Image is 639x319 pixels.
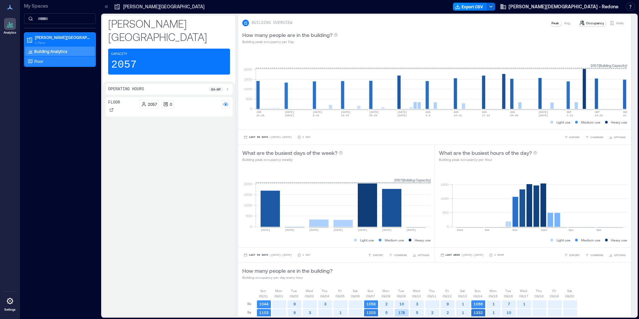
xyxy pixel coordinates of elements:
[454,111,459,114] text: AUG
[320,293,329,299] p: 09/04
[398,310,405,315] text: 178
[595,114,603,117] text: 14-20
[507,310,511,315] text: 10
[447,302,449,306] text: 9
[313,111,322,114] text: [DATE]
[482,111,487,114] text: AUG
[170,102,172,107] p: 0
[556,237,570,243] p: Light use
[305,293,314,299] p: 09/03
[111,58,137,72] p: 2057
[35,40,91,45] p: 1 Floor
[256,114,264,117] text: 22-28
[439,252,485,258] button: Last Week |[DATE]-[DATE]
[460,288,465,293] p: Sat
[442,210,448,214] tspan: 500
[453,3,487,11] button: Export CSV
[360,237,374,243] p: Light use
[611,237,627,243] p: Heavy use
[108,87,144,92] p: Operating Hours
[246,214,252,218] tspan: 500
[493,310,495,315] text: 1
[623,114,631,117] text: 21-27
[313,114,319,117] text: 6-12
[538,111,548,114] text: [DATE]
[520,288,527,293] p: Wed
[382,228,392,231] text: [DATE]
[260,288,266,293] p: Sun
[569,135,580,139] span: EXPORT
[247,301,251,306] p: 8a
[590,253,603,257] span: COMPARE
[303,253,311,257] p: 1 Day
[584,134,605,141] button: COMPARE
[454,114,462,117] text: 10-16
[24,3,96,9] p: My Spaces
[385,310,388,315] text: 5
[489,293,498,299] p: 09/15
[429,288,435,293] p: Thu
[148,102,157,107] p: 2057
[333,228,343,231] text: [DATE]
[358,228,367,231] text: [DATE]
[440,196,448,200] tspan: 1000
[431,310,434,315] text: 2
[341,114,349,117] text: 13-19
[244,203,252,207] tspan: 1000
[291,288,297,293] p: Tue
[623,111,628,114] text: SEP
[123,3,204,10] p: [PERSON_NAME][GEOGRAPHIC_DATA]
[111,52,127,57] p: Capacity
[285,228,295,231] text: [DATE]
[303,135,311,139] p: 1 Day
[385,237,404,243] p: Medium use
[366,302,376,306] text: 1058
[290,293,299,299] p: 09/02
[369,111,379,114] text: [DATE]
[519,293,528,299] p: 09/17
[259,310,269,315] text: 1103
[399,302,404,306] text: 10
[385,302,388,306] text: 2
[285,114,294,117] text: [DATE]
[590,135,603,139] span: COMPARE
[108,17,230,43] p: [PERSON_NAME][GEOGRAPHIC_DATA]
[475,288,481,293] p: Sun
[247,310,251,315] p: 9a
[259,302,269,306] text: 1044
[566,114,573,117] text: 7-13
[242,252,293,258] button: Last 90 Days |[DATE]-[DATE]
[394,253,407,257] span: COMPARE
[242,39,338,44] p: Building peak occupancy per Day
[4,308,16,312] p: Settings
[474,302,483,306] text: 1066
[242,275,332,280] p: Building occupancy per day every hour
[335,293,344,299] p: 09/05
[259,293,268,299] p: 08/31
[563,252,581,258] button: EXPORT
[485,228,490,231] text: 4am
[275,288,282,293] p: Mon
[321,288,327,293] p: Thu
[540,228,547,231] text: 12pm
[2,16,18,37] a: Analytics
[309,310,311,315] text: 3
[446,224,448,228] tspan: 0
[4,31,16,35] p: Analytics
[490,288,497,293] p: Mon
[244,67,252,71] tspan: 2000
[440,182,448,186] tspan: 1500
[462,310,464,315] text: 1
[242,149,337,157] p: What are the busiest days of the week?
[397,111,407,114] text: [DATE]
[568,228,573,231] text: 4pm
[581,120,600,125] p: Medium use
[447,310,449,315] text: 2
[611,120,627,125] p: Heavy use
[412,293,421,299] p: 09/10
[244,77,252,81] tspan: 1500
[498,1,620,12] button: [PERSON_NAME][DEMOGRAPHIC_DATA] - Redone
[294,310,296,315] text: 9
[614,135,626,139] span: OPTIONS
[381,293,390,299] p: 09/08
